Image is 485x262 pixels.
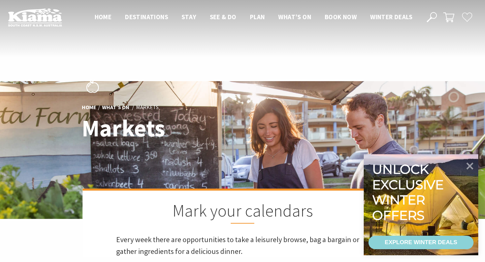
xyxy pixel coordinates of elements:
div: EXPLORE WINTER DEALS [385,236,457,249]
span: Plan [250,13,265,21]
div: Unlock exclusive winter offers [372,162,447,223]
span: Home [95,13,112,21]
span: Winter Deals [370,13,412,21]
span: Destinations [125,13,168,21]
a: Home [82,104,96,111]
li: Markets [136,103,159,112]
span: Book now [325,13,357,21]
span: What’s On [278,13,311,21]
a: What’s On [102,104,129,111]
nav: Main Menu [88,12,419,23]
h2: Mark your calendars [116,201,369,224]
h1: Markets [82,115,272,141]
span: Stay [182,13,196,21]
span: See & Do [210,13,236,21]
a: EXPLORE WINTER DEALS [368,236,474,249]
p: Every week there are opportunities to take a leisurely browse, bag a bargain or gather ingredient... [116,234,369,257]
img: Kiama Logo [8,8,62,27]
